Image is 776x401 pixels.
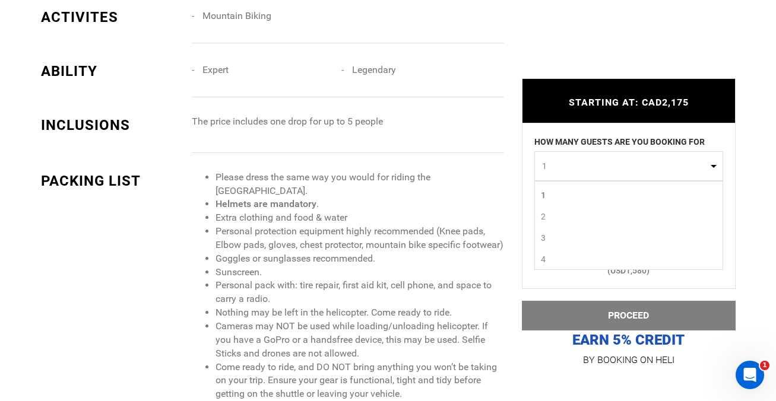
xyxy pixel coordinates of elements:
[522,301,736,330] button: PROCEED
[216,306,503,320] li: Nothing may be left in the helicopter. Come ready to ride.
[216,279,503,306] li: Personal pack with: tire repair, first aid kit, cell phone, and space to carry a radio.
[736,361,764,389] iframe: Intercom live chat
[41,171,183,191] div: PACKING LIST
[541,189,546,201] span: 1
[216,198,316,209] strong: Helmets are mandatory
[216,266,503,279] li: Sunscreen.
[216,320,503,361] li: Cameras may NOT be used while loading/unloading helicopter. If you have a GoPro or a handsfree de...
[534,136,705,151] label: HOW MANY GUESTS ARE YOU BOOKING FOR
[41,61,183,81] div: ABILITY
[202,10,271,21] span: Mountain Biking
[541,253,546,265] span: 4
[522,265,735,276] div: (USD1,580)
[541,211,546,222] span: 2
[216,211,503,225] li: Extra clothing and food & water
[216,198,503,211] li: .
[41,7,183,27] div: ACTIVITES
[352,64,396,75] span: Legendary
[216,252,503,266] li: Goggles or sunglasses recommended.
[541,232,546,244] span: 3
[522,352,736,368] p: BY BOOKING ON HELI
[542,160,708,172] span: 1
[569,97,689,108] span: STARTING AT: CAD2,175
[216,171,503,198] li: Please dress the same way you would for riding the [GEOGRAPHIC_DATA].
[41,115,183,135] div: INCLUSIONS
[192,115,503,129] p: The price includes one drop for up to 5 people
[534,151,723,181] button: 1
[202,64,229,75] span: Expert
[216,225,503,252] li: Personal protection equipment highly recommended (Knee pads, Elbow pads, gloves, chest protector,...
[522,251,735,265] div: CAD2,175
[760,361,769,370] span: 1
